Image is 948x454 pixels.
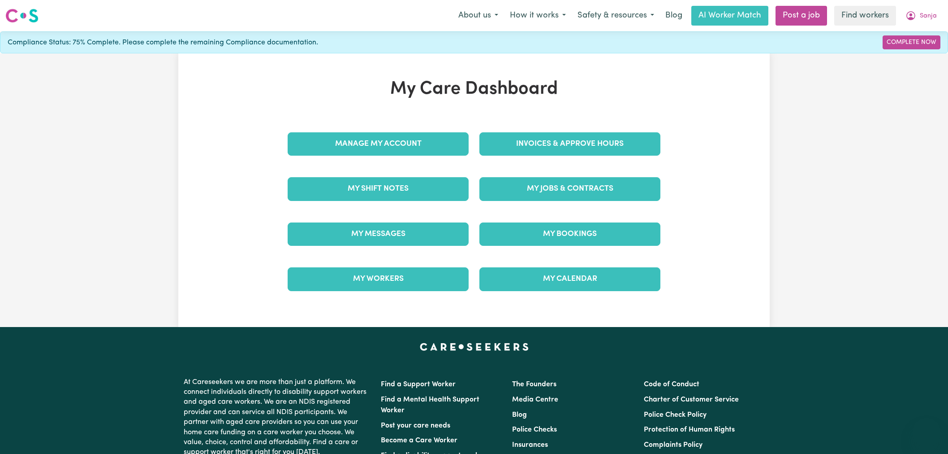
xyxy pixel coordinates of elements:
button: Safety & resources [572,6,660,25]
a: My Jobs & Contracts [479,177,660,201]
a: Post a job [776,6,827,26]
a: My Workers [288,267,469,291]
img: Careseekers logo [5,8,39,24]
a: Blog [660,6,688,26]
a: Charter of Customer Service [644,396,739,403]
a: Police Checks [512,426,557,433]
a: My Messages [288,223,469,246]
a: The Founders [512,381,556,388]
a: Careseekers home page [420,343,529,350]
a: Invoices & Approve Hours [479,132,660,156]
a: Media Centre [512,396,558,403]
button: How it works [504,6,572,25]
a: Manage My Account [288,132,469,156]
button: About us [452,6,504,25]
a: Complete Now [883,35,940,49]
a: Blog [512,411,527,419]
a: Careseekers logo [5,5,39,26]
button: My Account [900,6,943,25]
a: Complaints Policy [644,441,702,449]
a: Find a Mental Health Support Worker [381,396,479,414]
a: Post your care needs [381,422,450,429]
a: Find workers [834,6,896,26]
a: Find a Support Worker [381,381,456,388]
a: AI Worker Match [691,6,768,26]
span: Sanja [920,11,937,21]
a: My Shift Notes [288,177,469,201]
a: My Calendar [479,267,660,291]
a: My Bookings [479,223,660,246]
a: Police Check Policy [644,411,707,419]
a: Insurances [512,441,548,449]
a: Protection of Human Rights [644,426,735,433]
iframe: Button to launch messaging window [912,418,941,447]
a: Become a Care Worker [381,437,457,444]
h1: My Care Dashboard [282,79,666,100]
span: Compliance Status: 75% Complete. Please complete the remaining Compliance documentation. [8,37,318,48]
a: Code of Conduct [644,381,699,388]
